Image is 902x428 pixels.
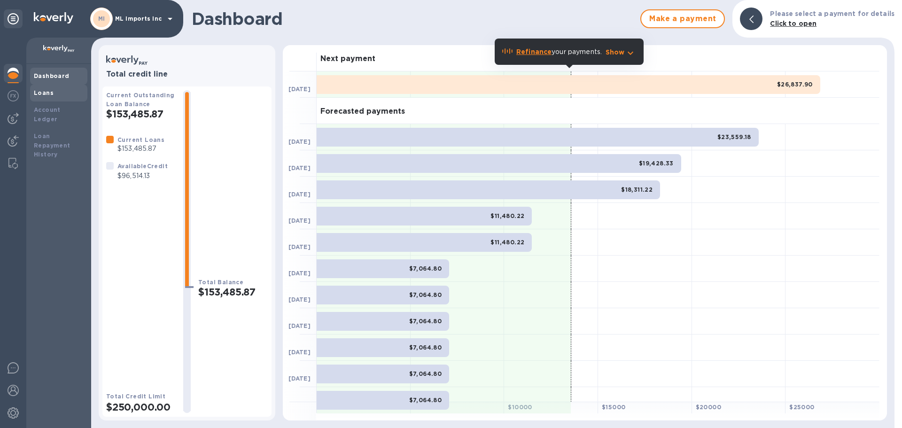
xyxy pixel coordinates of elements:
b: Total Credit Limit [106,393,165,400]
b: $7,064.80 [409,291,442,298]
b: Loans [34,89,54,96]
b: Refinance [516,48,552,55]
h1: Dashboard [192,9,636,29]
b: $7,064.80 [409,370,442,377]
h3: Next payment [320,54,375,63]
h2: $250,000.00 [106,401,176,413]
b: Account Ledger [34,106,61,123]
b: [DATE] [288,349,311,356]
b: Current Loans [117,136,164,143]
b: [DATE] [288,138,311,145]
b: [DATE] [288,296,311,303]
b: [DATE] [288,164,311,171]
b: $ 20000 [696,404,721,411]
h2: $153,485.87 [198,286,268,298]
b: $7,064.80 [409,397,442,404]
b: $18,311.22 [621,186,653,193]
p: $153,485.87 [117,144,164,154]
b: $ 25000 [789,404,814,411]
b: [DATE] [288,86,311,93]
img: Foreign exchange [8,90,19,101]
b: Please select a payment for details [770,10,894,17]
b: $ 15000 [602,404,625,411]
button: Show [606,47,636,57]
b: [DATE] [288,270,311,277]
span: Make a payment [649,13,716,24]
b: $26,837.90 [777,81,813,88]
img: Logo [34,12,73,23]
b: Loan Repayment History [34,132,70,158]
b: $11,480.22 [490,212,524,219]
b: Dashboard [34,72,70,79]
p: your payments. [516,47,602,57]
p: $96,514.13 [117,171,168,181]
b: $11,480.22 [490,239,524,246]
b: [DATE] [288,191,311,198]
b: $7,064.80 [409,265,442,272]
b: $7,064.80 [409,344,442,351]
h3: Forecasted payments [320,107,405,116]
div: Unpin categories [4,9,23,28]
b: $23,559.18 [717,133,751,140]
b: [DATE] [288,322,311,329]
b: $19,428.33 [639,160,674,167]
b: Total Balance [198,279,243,286]
h2: $153,485.87 [106,108,176,120]
h3: Total credit line [106,70,268,79]
b: MI [98,15,105,22]
b: $7,064.80 [409,318,442,325]
button: Make a payment [640,9,725,28]
b: Click to open [770,20,816,27]
b: [DATE] [288,243,311,250]
b: [DATE] [288,217,311,224]
b: Current Outstanding Loan Balance [106,92,175,108]
p: Show [606,47,625,57]
p: ML Imports Inc [115,16,162,22]
b: Available Credit [117,163,168,170]
b: [DATE] [288,375,311,382]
